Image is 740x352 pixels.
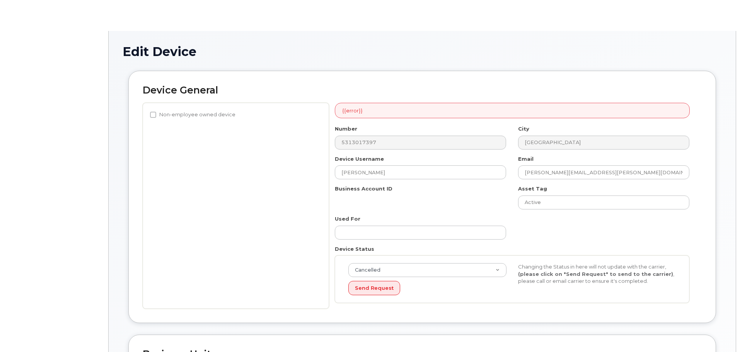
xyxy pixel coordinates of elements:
[335,103,690,119] div: {{error}}
[143,85,702,96] h2: Device General
[518,155,534,163] label: Email
[335,185,392,192] label: Business Account ID
[518,185,547,192] label: Asset Tag
[335,155,384,163] label: Device Username
[518,271,673,277] strong: (please click on "Send Request" to send to the carrier)
[335,245,374,253] label: Device Status
[518,125,529,133] label: City
[348,281,400,295] button: Send Request
[150,110,235,119] label: Non-employee owned device
[335,215,360,223] label: Used For
[335,125,357,133] label: Number
[123,45,722,58] h1: Edit Device
[150,112,156,118] input: Non-employee owned device
[512,263,682,285] div: Changing the Status in here will not update with the carrier, , please call or email carrier to e...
